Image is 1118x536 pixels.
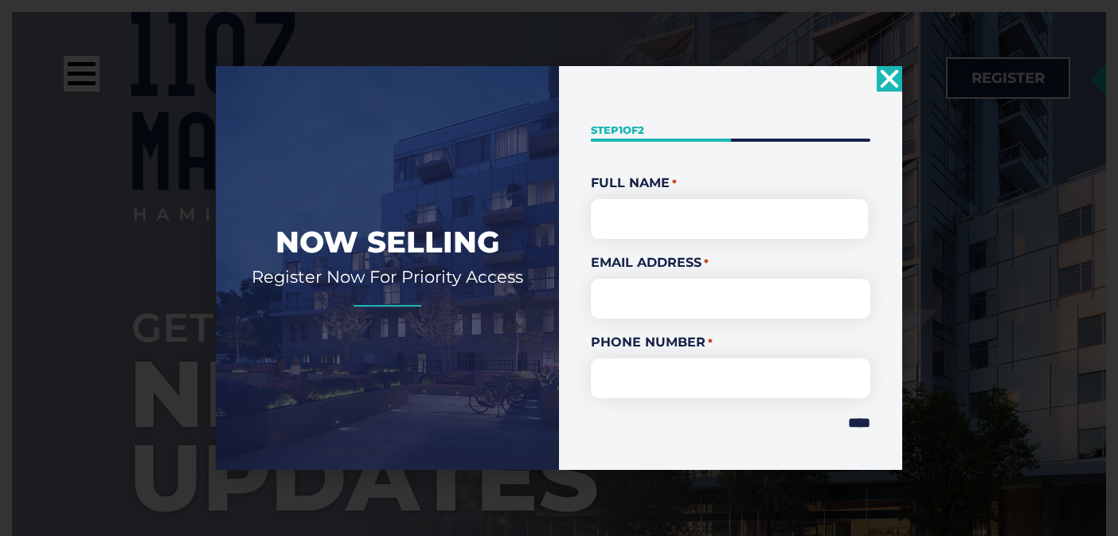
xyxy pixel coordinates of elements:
[877,66,902,92] a: Close
[240,223,535,261] h2: Now Selling
[619,123,623,136] span: 1
[591,333,870,352] label: Phone Number
[591,253,870,272] label: Email Address
[240,266,535,288] h2: Register Now For Priority Access
[591,174,870,193] legend: Full Name
[638,123,644,136] span: 2
[591,123,870,138] p: Step of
